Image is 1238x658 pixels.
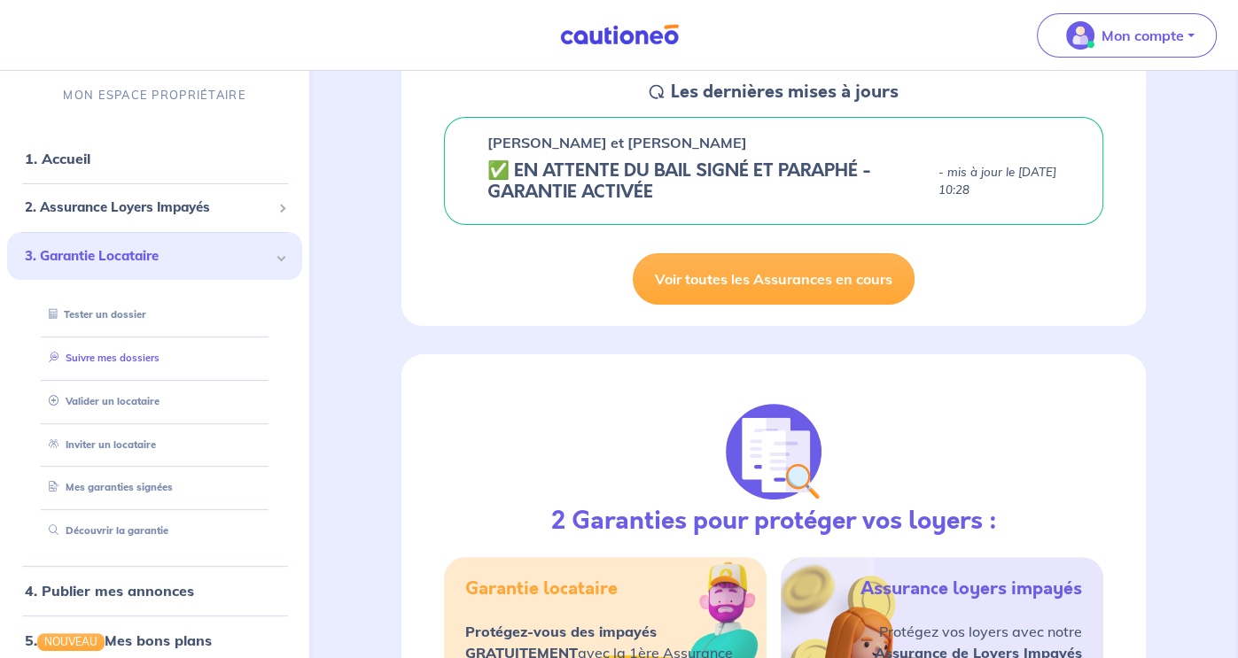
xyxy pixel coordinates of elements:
div: 2. Assurance Loyers Impayés [7,190,302,225]
div: 1. Accueil [7,141,302,176]
span: 3. Garantie Locataire [25,246,271,267]
a: Mes garanties signées [42,482,173,494]
img: Cautioneo [553,24,686,46]
h5: ✅️️️ EN ATTENTE DU BAIL SIGNÉ ET PARAPHÉ - GARANTIE ACTIVÉE [487,160,930,203]
h5: Garantie locataire [465,578,618,600]
div: Tester un dossier [28,300,281,329]
div: Découvrir la garantie [28,516,281,546]
a: Valider un locataire [42,395,160,407]
div: Valider un locataire [28,387,281,416]
p: [PERSON_NAME] et [PERSON_NAME] [487,132,747,153]
div: state: CONTRACT-SIGNED, Context: NOT-LESSOR,IS-GL-CAUTION-IN-LANDLORD [487,160,1060,203]
div: 3. Garantie Locataire [7,232,302,281]
span: 2. Assurance Loyers Impayés [25,197,271,218]
div: 4. Publier mes annonces [7,573,302,608]
p: MON ESPACE PROPRIÉTAIRE [63,87,245,104]
img: justif-loupe [726,404,821,499]
a: Voir toutes les Assurances en cours [633,253,915,305]
div: Inviter un locataire [28,430,281,460]
a: 1. Accueil [25,150,90,167]
img: illu_account_valid_menu.svg [1066,21,1094,50]
h5: Assurance loyers impayés [860,578,1082,600]
a: 4. Publier mes annonces [25,582,194,600]
a: Suivre mes dossiers [42,352,160,364]
a: Découvrir la garantie [42,524,168,537]
a: Tester un dossier [42,308,146,321]
p: - mis à jour le [DATE] 10:28 [938,164,1060,199]
a: Inviter un locataire [42,438,156,451]
button: illu_account_valid_menu.svgMon compte [1037,13,1217,58]
h5: Les dernières mises à jours [671,81,899,103]
div: 5.NOUVEAUMes bons plans [7,623,302,658]
p: Mon compte [1102,25,1184,46]
h3: 2 Garanties pour protéger vos loyers : [551,507,997,537]
div: Mes garanties signées [28,474,281,503]
a: 5.NOUVEAUMes bons plans [25,631,212,649]
div: Suivre mes dossiers [28,344,281,373]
